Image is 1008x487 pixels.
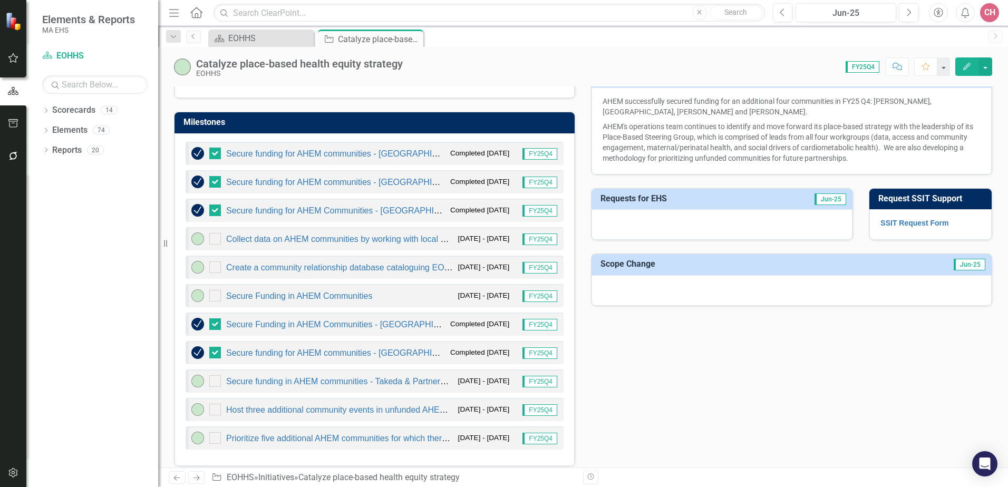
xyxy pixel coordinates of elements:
span: FY25Q4 [522,148,557,160]
a: Prioritize five additional AHEM communities for which there is no identified funder. [226,434,531,443]
p: AHEM successfully secured funding for an additional four communities in FY25 Q4: [PERSON_NAME], [... [603,96,981,119]
img: ClearPoint Strategy [5,11,25,31]
h3: Scope Change [600,259,842,269]
img: Complete [191,204,204,217]
small: [DATE] - [DATE] [458,433,510,443]
small: [DATE] - [DATE] [458,233,510,244]
a: Secure funding for AHEM communities - [GEOGRAPHIC_DATA] [226,348,467,357]
input: Search ClearPoint... [214,4,765,22]
h3: Request SSIT Support [878,194,986,203]
small: Completed [DATE] [450,319,509,329]
input: Search Below... [42,75,148,94]
div: Catalyze place-based health equity strategy [338,33,421,46]
span: FY25Q4 [522,347,557,359]
small: [DATE] - [DATE] [458,376,510,386]
a: Secure funding for AHEM Communities - [GEOGRAPHIC_DATA] [226,206,468,215]
p: AHEM's operations team continues to identify and move forward its place-based strategy with the l... [603,119,981,163]
button: Search [710,5,762,20]
img: On-track [191,289,204,302]
button: CH [980,3,999,22]
small: MA EHS [42,26,135,34]
span: FY25Q4 [522,404,557,416]
span: FY25Q4 [522,177,557,188]
small: Completed [DATE] [450,205,509,215]
h3: Requests for EHS [600,194,766,203]
img: On-track [174,59,191,75]
div: Jun-25 [799,7,893,20]
div: 74 [93,126,110,135]
a: Scorecards [52,104,95,116]
div: 14 [101,106,118,115]
a: Initiatives [258,472,294,482]
span: FY25Q4 [522,433,557,444]
span: Jun-25 [815,193,846,205]
div: 20 [87,145,104,154]
a: Secure funding for AHEM communities - [GEOGRAPHIC_DATA], [GEOGRAPHIC_DATA][PERSON_NAME][GEOGRAPHI... [226,149,716,158]
span: FY25Q4 [522,262,557,274]
a: SSIT Request Form [880,219,948,227]
a: Secure funding for AHEM communities - [GEOGRAPHIC_DATA] [226,178,467,187]
img: Complete [191,147,204,160]
small: Completed [DATE] [450,347,509,357]
img: On-track [191,403,204,416]
img: On-track [191,261,204,274]
img: Complete [191,318,204,330]
a: Create a community relationship database cataloguing EOHHS agencies' relationships in all 30 AHEM... [226,263,657,272]
div: EOHHS [228,32,311,45]
small: Completed [DATE] [450,148,509,158]
a: EOHHS [227,472,254,482]
img: Complete [191,176,204,188]
a: EOHHS [42,50,148,62]
span: FY25Q4 [846,61,879,73]
div: Open Intercom Messenger [972,451,997,476]
button: Jun-25 [796,3,896,22]
a: Elements [52,124,88,137]
a: EOHHS [211,32,311,45]
h3: Milestones [183,118,569,127]
span: FY25Q4 [522,376,557,387]
a: Secure funding in AHEM communities - Takeda & Partners in Health [226,377,480,386]
span: FY25Q4 [522,205,557,217]
small: [DATE] - [DATE] [458,290,510,300]
img: On-track [191,432,204,444]
a: Secure Funding in AHEM Communities [226,291,372,300]
div: » » [211,472,575,484]
div: Catalyze place-based health equity strategy [298,472,460,482]
span: FY25Q4 [522,290,557,302]
span: FY25Q4 [522,319,557,330]
div: EOHHS [196,70,403,77]
div: Catalyze place-based health equity strategy [196,58,403,70]
small: [DATE] - [DATE] [458,404,510,414]
img: On-track [191,232,204,245]
span: Elements & Reports [42,13,135,26]
img: Complete [191,346,204,359]
a: Host three additional community events in unfunded AHEM communities. [226,405,499,414]
a: Secure Funding in AHEM Communities - [GEOGRAPHIC_DATA] ([GEOGRAPHIC_DATA], [GEOGRAPHIC_DATA], [GE... [226,320,749,329]
span: FY25Q4 [522,233,557,245]
img: On-track [191,375,204,387]
small: [DATE] - [DATE] [458,262,510,272]
a: Collect data on AHEM communities by working with local health experts [226,235,493,244]
a: Reports [52,144,82,157]
span: Jun-25 [954,259,985,270]
small: Completed [DATE] [450,177,509,187]
span: Search [724,8,747,16]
